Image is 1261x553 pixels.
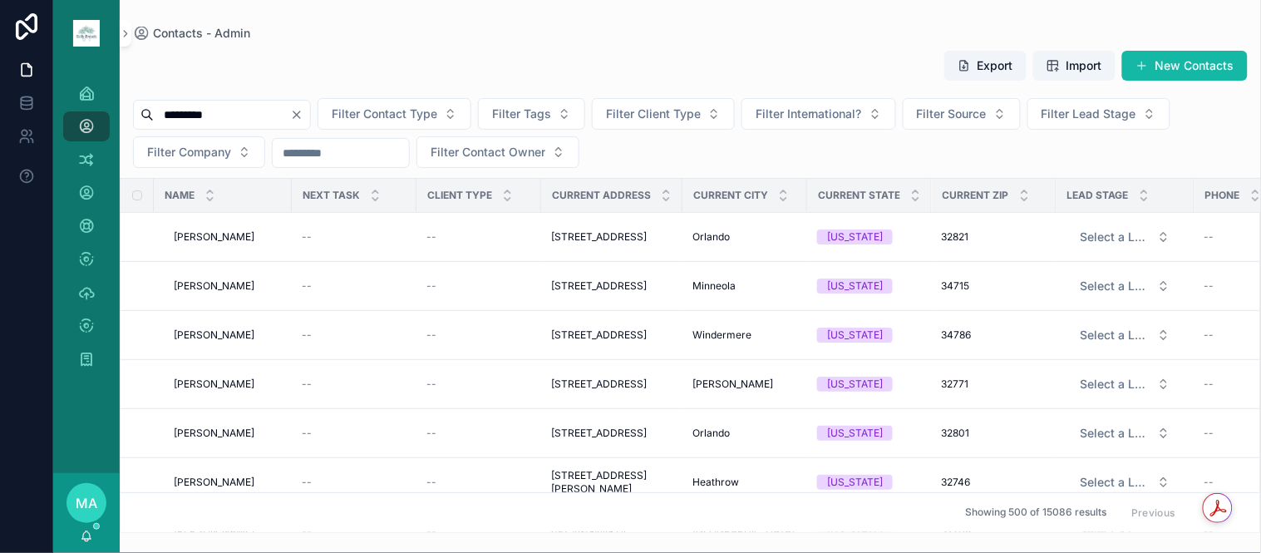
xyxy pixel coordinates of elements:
[1066,221,1185,253] a: Select Button
[551,279,672,293] a: [STREET_ADDRESS]
[827,475,883,490] div: [US_STATE]
[693,189,768,202] span: Current City
[827,230,883,244] div: [US_STATE]
[426,476,436,489] span: --
[942,378,969,391] span: 32771
[302,427,312,440] span: --
[1081,327,1150,343] span: Select a Lead Stage
[1081,229,1150,245] span: Select a Lead Stage
[942,279,1047,293] a: 34715
[942,427,1047,440] a: 32801
[73,20,100,47] img: App logo
[174,328,282,342] a: [PERSON_NAME]
[827,377,883,392] div: [US_STATE]
[1066,368,1185,400] a: Select Button
[692,279,736,293] span: Minneola
[426,230,436,244] span: --
[302,279,312,293] span: --
[551,378,647,391] span: [STREET_ADDRESS]
[692,230,730,244] span: Orlando
[917,106,987,122] span: Filter Source
[551,427,672,440] a: [STREET_ADDRESS]
[1204,328,1214,342] span: --
[692,476,797,489] a: Heathrow
[426,427,436,440] span: --
[426,427,531,440] a: --
[174,230,282,244] a: [PERSON_NAME]
[426,476,531,489] a: --
[174,279,282,293] a: [PERSON_NAME]
[302,230,406,244] a: --
[1067,320,1184,350] button: Select Button
[942,279,970,293] span: 34715
[551,279,647,293] span: [STREET_ADDRESS]
[692,378,797,391] a: [PERSON_NAME]
[174,427,282,440] a: [PERSON_NAME]
[1122,51,1248,81] button: New Contacts
[302,230,312,244] span: --
[1204,279,1214,293] span: --
[756,106,862,122] span: Filter International?
[606,106,701,122] span: Filter Client Type
[1081,474,1150,491] span: Select a Lead Stage
[133,136,265,168] button: Select Button
[1081,425,1150,442] span: Select a Lead Stage
[1066,57,1102,74] span: Import
[1204,378,1214,391] span: --
[551,427,647,440] span: [STREET_ADDRESS]
[551,378,672,391] a: [STREET_ADDRESS]
[174,378,282,391] a: [PERSON_NAME]
[1066,319,1185,351] a: Select Button
[818,189,900,202] span: Current State
[302,279,406,293] a: --
[551,469,672,496] span: [STREET_ADDRESS][PERSON_NAME]
[426,378,531,391] a: --
[1066,417,1185,449] a: Select Button
[551,328,647,342] span: [STREET_ADDRESS]
[942,328,1047,342] a: 34786
[692,427,730,440] span: Orlando
[817,328,922,343] a: [US_STATE]
[692,378,773,391] span: [PERSON_NAME]
[692,230,797,244] a: Orlando
[817,230,922,244] a: [US_STATE]
[431,144,545,160] span: Filter Contact Owner
[551,230,672,244] a: [STREET_ADDRESS]
[1204,230,1214,244] span: --
[1204,476,1214,489] span: --
[147,144,231,160] span: Filter Company
[692,279,797,293] a: Minneola
[1033,51,1116,81] button: Import
[153,25,250,42] span: Contacts - Admin
[1204,427,1214,440] span: --
[290,108,310,121] button: Clear
[174,476,282,489] a: [PERSON_NAME]
[174,279,254,293] span: [PERSON_NAME]
[1042,106,1136,122] span: Filter Lead Stage
[302,378,406,391] a: --
[492,106,551,122] span: Filter Tags
[817,279,922,294] a: [US_STATE]
[416,136,579,168] button: Select Button
[302,476,406,489] a: --
[426,279,436,293] span: --
[302,427,406,440] a: --
[174,427,254,440] span: [PERSON_NAME]
[1067,189,1129,202] span: Lead Stage
[1194,500,1240,526] button: Next
[943,189,1009,202] span: Current Zip
[332,106,437,122] span: Filter Contact Type
[1205,189,1240,202] span: Phone
[827,426,883,441] div: [US_STATE]
[942,378,1047,391] a: 32771
[827,279,883,294] div: [US_STATE]
[817,377,922,392] a: [US_STATE]
[1081,376,1150,393] span: Select a Lead Stage
[426,328,531,342] a: --
[174,230,254,244] span: [PERSON_NAME]
[944,51,1027,81] button: Export
[302,378,312,391] span: --
[426,230,531,244] a: --
[165,189,195,202] span: Name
